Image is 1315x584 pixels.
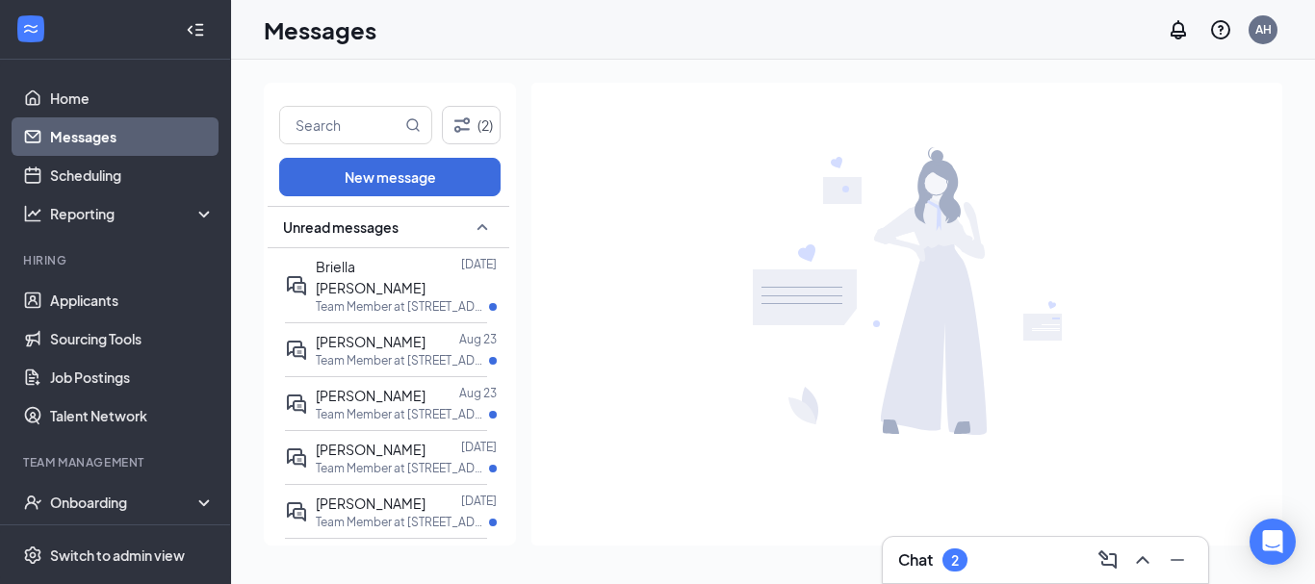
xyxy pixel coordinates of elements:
[285,446,308,470] svg: ActiveDoubleChat
[1255,21,1272,38] div: AH
[279,158,501,196] button: New message
[442,106,501,144] button: Filter (2)
[316,495,425,512] span: [PERSON_NAME]
[1166,548,1189,571] svg: Minimize
[50,319,215,358] a: Sourcing Tools
[316,441,425,458] span: [PERSON_NAME]
[264,13,376,46] h1: Messages
[285,393,308,416] svg: ActiveDoubleChat
[23,454,211,470] div: Team Management
[316,514,489,530] p: Team Member at [STREET_ADDRESS]
[461,256,497,272] p: [DATE]
[50,117,215,156] a: Messages
[186,20,205,39] svg: Collapse
[459,331,497,347] p: Aug 23
[316,333,425,350] span: [PERSON_NAME]
[1250,519,1296,565] div: Open Intercom Messenger
[50,281,215,319] a: Applicants
[23,546,42,565] svg: Settings
[461,493,497,509] p: [DATE]
[23,252,211,268] div: Hiring
[471,216,494,239] svg: SmallChevronUp
[50,204,216,223] div: Reporting
[1162,545,1193,575] button: Minimize
[1131,548,1154,571] svg: ChevronUp
[21,19,40,38] svg: WorkstreamLogo
[50,156,215,194] a: Scheduling
[285,500,308,523] svg: ActiveDoubleChat
[898,549,933,571] h3: Chat
[316,460,489,476] p: Team Member at [STREET_ADDRESS]
[285,274,308,297] svg: ActiveDoubleChat
[316,406,489,422] p: Team Member at [STREET_ADDRESS]
[1127,545,1158,575] button: ChevronUp
[283,217,399,237] span: Unread messages
[316,387,425,404] span: [PERSON_NAME]
[316,258,425,296] span: Briella [PERSON_NAME]
[23,493,42,512] svg: UserCheck
[50,79,215,117] a: Home
[50,546,185,565] div: Switch to admin view
[23,204,42,223] svg: Analysis
[461,439,497,455] p: [DATE]
[1167,18,1190,41] svg: Notifications
[459,385,497,401] p: Aug 23
[316,298,489,315] p: Team Member at [STREET_ADDRESS]
[451,114,474,137] svg: Filter
[1209,18,1232,41] svg: QuestionInfo
[951,552,959,569] div: 2
[50,521,215,560] a: Team
[1096,548,1120,571] svg: ComposeMessage
[285,339,308,362] svg: ActiveDoubleChat
[316,352,489,368] p: Team Member at [STREET_ADDRESS]
[50,493,198,512] div: Onboarding
[50,396,215,435] a: Talent Network
[280,107,401,143] input: Search
[1093,545,1123,575] button: ComposeMessage
[405,117,421,133] svg: MagnifyingGlass
[50,358,215,396] a: Job Postings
